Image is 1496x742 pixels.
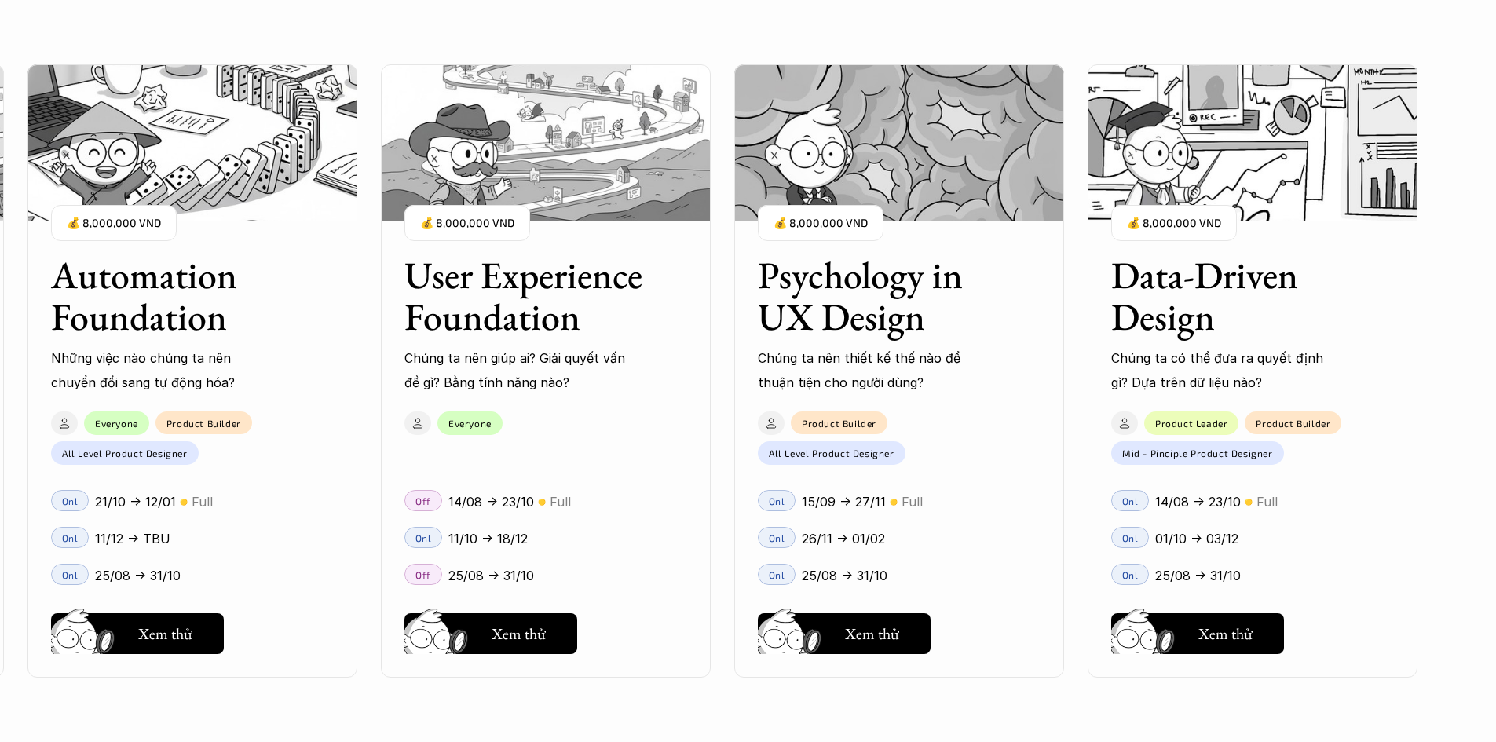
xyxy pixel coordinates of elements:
[1122,495,1139,506] p: Onl
[1127,213,1221,234] p: 💰 8,000,000 VND
[758,607,931,654] a: Xem thử
[802,490,886,514] p: 15/09 -> 27/11
[1122,448,1273,459] p: Mid - Pinciple Product Designer
[802,564,887,587] p: 25/08 -> 31/10
[448,418,492,429] p: Everyone
[404,346,632,394] p: Chúng ta nên giúp ai? Giải quyết vấn đề gì? Bằng tính năng nào?
[1256,418,1330,429] p: Product Builder
[1155,527,1238,550] p: 01/10 -> 03/12
[415,569,431,580] p: Off
[1245,496,1253,508] p: 🟡
[1256,490,1278,514] p: Full
[774,213,868,234] p: 💰 8,000,000 VND
[51,254,294,338] h3: Automation Foundation
[1122,569,1139,580] p: Onl
[448,527,528,550] p: 11/10 -> 18/12
[404,254,648,338] h3: User Experience Foundation
[192,490,213,514] p: Full
[420,213,514,234] p: 💰 8,000,000 VND
[1111,613,1284,654] button: Xem thử
[845,623,899,645] h5: Xem thử
[415,495,431,506] p: Off
[138,623,192,645] h5: Xem thử
[802,418,876,429] p: Product Builder
[1198,623,1253,645] h5: Xem thử
[1111,346,1339,394] p: Chúng ta có thể đưa ra quyết định gì? Dựa trên dữ liệu nào?
[758,346,986,394] p: Chúng ta nên thiết kế thế nào để thuận tiện cho người dùng?
[448,564,534,587] p: 25/08 -> 31/10
[180,496,188,508] p: 🟡
[415,532,432,543] p: Onl
[538,496,546,508] p: 🟡
[448,490,534,514] p: 14/08 -> 23/10
[166,418,241,429] p: Product Builder
[758,254,1001,338] h3: Psychology in UX Design
[1155,490,1241,514] p: 14/08 -> 23/10
[802,527,885,550] p: 26/11 -> 01/02
[769,495,785,506] p: Onl
[769,569,785,580] p: Onl
[890,496,898,508] p: 🟡
[404,607,577,654] a: Xem thử
[1111,607,1284,654] a: Xem thử
[51,346,279,394] p: Những việc nào chúng ta nên chuyển đổi sang tự động hóa?
[550,490,571,514] p: Full
[769,532,785,543] p: Onl
[1155,564,1241,587] p: 25/08 -> 31/10
[62,448,188,459] p: All Level Product Designer
[492,623,546,645] h5: Xem thử
[758,613,931,654] button: Xem thử
[1122,532,1139,543] p: Onl
[902,490,923,514] p: Full
[404,613,577,654] button: Xem thử
[1111,254,1355,338] h3: Data-Driven Design
[769,448,894,459] p: All Level Product Designer
[1155,418,1227,429] p: Product Leader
